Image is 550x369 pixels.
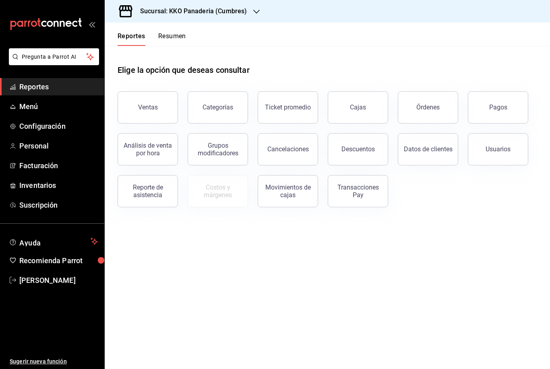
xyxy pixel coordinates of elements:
[158,32,186,46] button: Resumen
[203,103,233,111] div: Categorías
[468,133,528,165] button: Usuarios
[188,175,248,207] button: Contrata inventarios para ver este reporte
[19,275,98,286] span: [PERSON_NAME]
[404,145,453,153] div: Datos de clientes
[118,64,250,76] h1: Elige la opción que deseas consultar
[328,175,388,207] button: Transacciones Pay
[118,91,178,124] button: Ventas
[416,103,440,111] div: Órdenes
[188,133,248,165] button: Grupos modificadores
[188,91,248,124] button: Categorías
[258,133,318,165] button: Cancelaciones
[19,101,98,112] span: Menú
[22,53,87,61] span: Pregunta a Parrot AI
[134,6,247,16] h3: Sucursal: KKO Panaderia (Cumbres)
[6,58,99,67] a: Pregunta a Parrot AI
[398,91,458,124] button: Órdenes
[19,121,98,132] span: Configuración
[123,183,173,199] div: Reporte de asistencia
[123,142,173,157] div: Análisis de venta por hora
[341,145,375,153] div: Descuentos
[10,357,98,366] span: Sugerir nueva función
[468,91,528,124] button: Pagos
[19,140,98,151] span: Personal
[138,103,158,111] div: Ventas
[333,183,383,199] div: Transacciones Pay
[258,175,318,207] button: Movimientos de cajas
[118,32,145,46] button: Reportes
[263,183,313,199] div: Movimientos de cajas
[328,91,388,124] a: Cajas
[9,48,99,65] button: Pregunta a Parrot AI
[19,237,87,246] span: Ayuda
[328,133,388,165] button: Descuentos
[19,200,98,210] span: Suscripción
[19,180,98,191] span: Inventarios
[489,103,507,111] div: Pagos
[486,145,511,153] div: Usuarios
[89,21,95,27] button: open_drawer_menu
[19,160,98,171] span: Facturación
[350,103,366,112] div: Cajas
[19,255,98,266] span: Recomienda Parrot
[19,81,98,92] span: Reportes
[398,133,458,165] button: Datos de clientes
[118,32,186,46] div: navigation tabs
[258,91,318,124] button: Ticket promedio
[118,133,178,165] button: Análisis de venta por hora
[193,142,243,157] div: Grupos modificadores
[118,175,178,207] button: Reporte de asistencia
[267,145,309,153] div: Cancelaciones
[265,103,311,111] div: Ticket promedio
[193,183,243,199] div: Costos y márgenes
